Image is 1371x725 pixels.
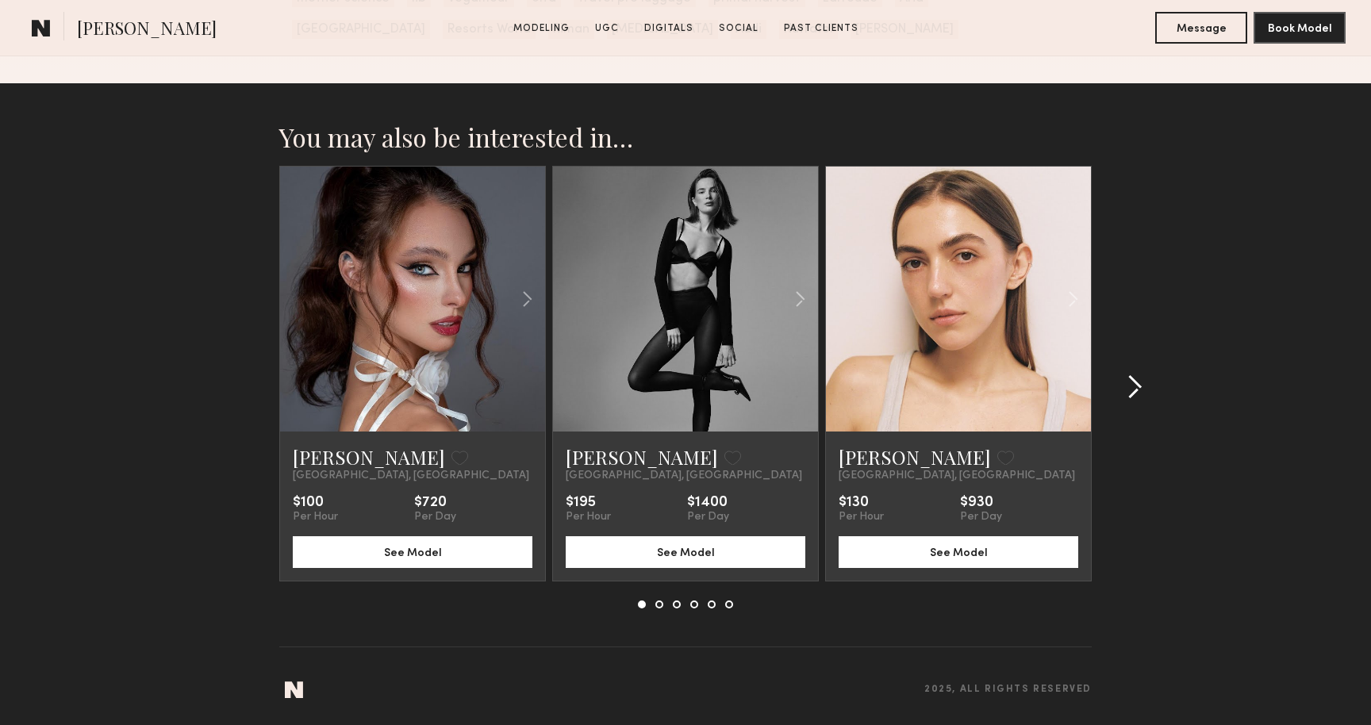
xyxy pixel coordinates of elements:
a: [PERSON_NAME] [839,444,991,470]
a: [PERSON_NAME] [293,444,445,470]
a: UGC [589,21,625,36]
div: Per Hour [839,511,884,524]
button: See Model [839,536,1078,568]
div: Per Day [414,511,456,524]
a: Modeling [507,21,576,36]
div: $1400 [687,495,729,511]
div: Per Day [687,511,729,524]
a: [PERSON_NAME] [566,444,718,470]
button: Message [1155,12,1247,44]
a: Past Clients [778,21,865,36]
div: Per Hour [293,511,338,524]
div: $130 [839,495,884,511]
div: $195 [566,495,611,511]
div: Per Day [960,511,1002,524]
span: [GEOGRAPHIC_DATA], [GEOGRAPHIC_DATA] [566,470,802,482]
button: See Model [566,536,805,568]
a: Digitals [638,21,700,36]
div: $100 [293,495,338,511]
span: [GEOGRAPHIC_DATA], [GEOGRAPHIC_DATA] [293,470,529,482]
a: Social [712,21,765,36]
div: $930 [960,495,1002,511]
span: 2025, all rights reserved [924,685,1092,695]
span: [GEOGRAPHIC_DATA], [GEOGRAPHIC_DATA] [839,470,1075,482]
h2: You may also be interested in… [279,121,1092,153]
div: Per Hour [566,511,611,524]
span: [PERSON_NAME] [77,16,217,44]
a: See Model [293,545,532,558]
a: Book Model [1254,21,1346,34]
button: See Model [293,536,532,568]
div: $720 [414,495,456,511]
button: Book Model [1254,12,1346,44]
a: See Model [839,545,1078,558]
a: See Model [566,545,805,558]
